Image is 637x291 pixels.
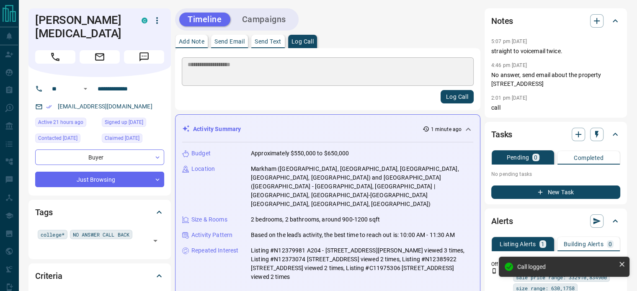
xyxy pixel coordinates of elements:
h2: Criteria [35,269,62,283]
h2: Alerts [491,214,513,228]
span: NO ANSWER CALL BACK [73,230,129,239]
h1: [PERSON_NAME][MEDICAL_DATA] [35,13,129,40]
p: Markham ([GEOGRAPHIC_DATA], [GEOGRAPHIC_DATA], [GEOGRAPHIC_DATA], [GEOGRAPHIC_DATA], [GEOGRAPHIC_... [251,165,473,209]
div: Tags [35,202,164,222]
p: Listing Alerts [500,241,536,247]
h2: Notes [491,14,513,28]
a: [EMAIL_ADDRESS][DOMAIN_NAME] [58,103,152,110]
span: Claimed [DATE] [105,134,139,142]
span: Signed up [DATE] [105,118,143,126]
p: No pending tasks [491,168,620,180]
h2: Tasks [491,128,512,141]
p: Based on the lead's activity, the best time to reach out is: 10:00 AM - 11:30 AM [251,231,455,239]
p: Repeated Interest [191,246,238,255]
button: Open [80,84,90,94]
p: 1 minute ago [431,126,462,133]
div: Buyer [35,149,164,165]
p: Activity Pattern [191,231,232,239]
p: 2 bedrooms, 2 bathrooms, around 900-1200 sqft [251,215,380,224]
div: Tasks [491,124,620,144]
p: 0 [609,241,612,247]
svg: Email Verified [46,104,52,110]
span: college* [41,230,64,239]
button: New Task [491,185,620,199]
p: Building Alerts [564,241,603,247]
p: Listing #N12379981 A204 - [STREET_ADDRESS][PERSON_NAME] viewed 3 times, Listing #N12373074 [STREE... [251,246,473,281]
p: No answer, send email about the property [STREET_ADDRESS] [491,71,620,88]
p: Activity Summary [193,125,241,134]
div: Just Browsing [35,172,164,187]
button: Open [150,235,161,247]
p: Pending [506,155,529,160]
p: 5:07 pm [DATE] [491,39,527,44]
h2: Tags [35,206,52,219]
p: Approximately $550,000 to $650,000 [251,149,349,158]
div: Call logged [517,263,615,270]
span: Active 21 hours ago [38,118,83,126]
div: Thu Jul 21 2022 [102,118,164,129]
p: 4:46 pm [DATE] [491,62,527,68]
svg: Push Notification Only [491,268,497,274]
div: Mon Sep 08 2025 [35,134,98,145]
p: Send Text [255,39,281,44]
div: Notes [491,11,620,31]
p: Send Email [214,39,245,44]
span: Email [80,50,120,64]
button: Timeline [179,13,230,26]
span: Message [124,50,164,64]
p: Budget [191,149,211,158]
p: call [491,103,620,112]
button: Log Call [441,90,474,103]
div: condos.ca [142,18,147,23]
p: Log Call [291,39,314,44]
span: Call [35,50,75,64]
p: 1 [541,241,544,247]
div: Fri Sep 12 2025 [35,118,98,129]
p: Size & Rooms [191,215,227,224]
p: straight to voicemail twice. [491,47,620,56]
p: 2:01 pm [DATE] [491,95,527,101]
p: Location [191,165,215,173]
p: Off [491,260,508,268]
p: 0 [534,155,537,160]
div: Criteria [35,266,164,286]
p: Completed [574,155,603,161]
button: Campaigns [234,13,294,26]
div: Alerts [491,211,620,231]
div: Sat Feb 22 2025 [102,134,164,145]
span: Contacted [DATE] [38,134,77,142]
p: Add Note [179,39,204,44]
div: Activity Summary1 minute ago [182,121,473,137]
